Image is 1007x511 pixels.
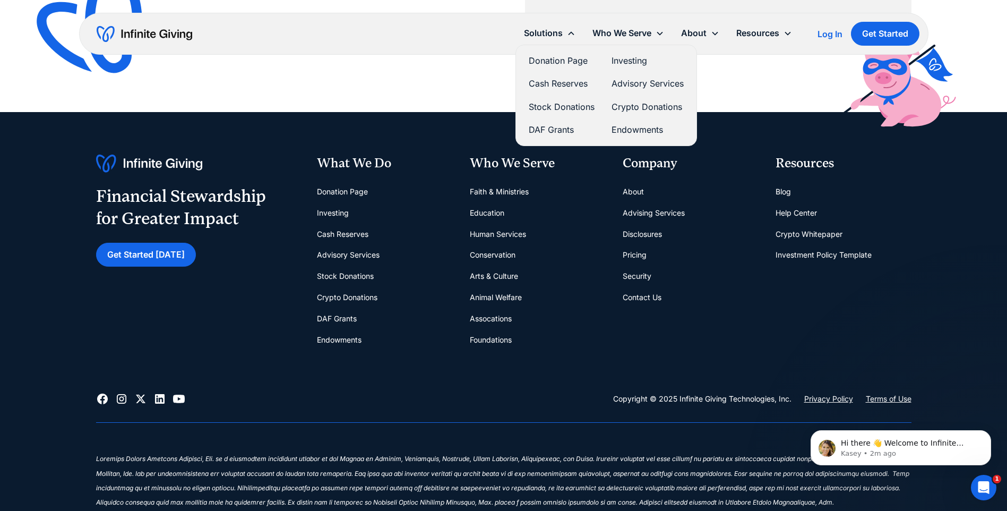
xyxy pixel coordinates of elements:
[776,244,872,266] a: Investment Policy Template
[623,244,647,266] a: Pricing
[533,10,559,36] div: previous slide
[817,30,842,38] div: Log In
[529,54,595,68] a: Donation Page
[612,123,684,137] a: Endowments
[851,22,919,46] a: Get Started
[317,244,380,266] a: Advisory Services
[470,266,518,287] a: Arts & Culture
[317,329,362,351] a: Endowments
[470,155,606,173] div: Who We Serve
[613,393,791,405] div: Copyright © 2025 Infinite Giving Technologies, Inc.
[317,266,374,287] a: Stock Donations
[623,155,759,173] div: Company
[515,22,584,45] div: Solutions
[592,26,651,40] div: Who We Serve
[623,224,662,245] a: Disclosures
[529,123,595,137] a: DAF Grants
[317,224,368,245] a: Cash Reserves
[317,181,368,202] a: Donation Page
[612,76,684,91] a: Advisory Services
[96,243,196,267] a: Get Started [DATE]
[317,202,349,224] a: Investing
[584,22,673,45] div: Who We Serve
[623,181,644,202] a: About
[776,202,817,224] a: Help Center
[515,45,697,146] nav: Solutions
[623,266,651,287] a: Security
[529,100,595,114] a: Stock Donations
[866,393,911,405] a: Terms of Use
[817,28,842,40] a: Log In
[96,440,911,454] div: ‍‍‍
[971,475,996,500] iframe: Intercom live chat
[804,393,853,405] a: Privacy Policy
[470,287,522,308] a: Animal Welfare
[317,155,453,173] div: What We Do
[470,181,529,202] a: Faith & Ministries
[993,475,1001,483] span: 1
[776,224,842,245] a: Crypto Whitepaper
[612,54,684,68] a: Investing
[776,155,911,173] div: Resources
[470,202,504,224] a: Education
[470,329,512,351] a: Foundations
[736,26,779,40] div: Resources
[877,10,903,36] div: next slide
[524,26,563,40] div: Solutions
[623,202,685,224] a: Advising Services
[529,76,595,91] a: Cash Reserves
[681,26,707,40] div: About
[96,185,266,229] div: Financial Stewardship for Greater Impact
[470,224,526,245] a: Human Services
[612,100,684,114] a: Crypto Donations
[97,25,192,42] a: home
[623,287,661,308] a: Contact Us
[317,308,357,329] a: DAF Grants
[317,287,377,308] a: Crypto Donations
[776,181,791,202] a: Blog
[728,22,801,45] div: Resources
[673,22,728,45] div: About
[470,244,515,266] a: Conservation
[470,308,512,329] a: Assocations
[795,408,1007,482] iframe: Intercom notifications message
